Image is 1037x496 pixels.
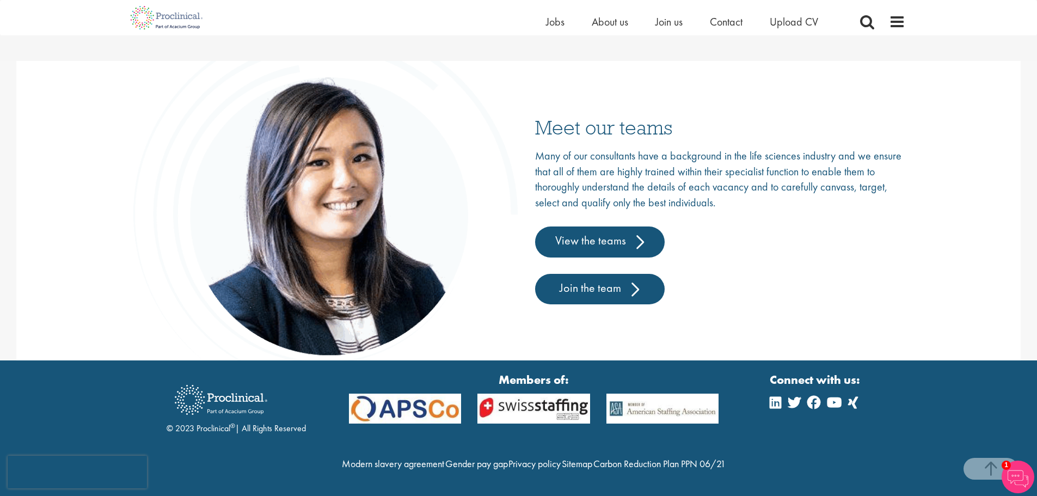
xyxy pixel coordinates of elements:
[598,394,727,424] img: APSCo
[710,15,743,29] a: Contact
[655,15,683,29] a: Join us
[230,421,235,430] sup: ®
[562,457,592,470] a: Sitemap
[8,456,147,488] iframe: reCAPTCHA
[349,371,719,388] strong: Members of:
[535,117,905,137] h3: Meet our teams
[1002,461,1011,470] span: 1
[535,148,905,304] div: Many of our consultants have a background in the life sciences industry and we ensure that all of...
[167,377,275,422] img: Proclinical Recruitment
[546,15,564,29] a: Jobs
[342,457,444,470] a: Modern slavery agreement
[1002,461,1034,493] img: Chatbot
[770,371,862,388] strong: Connect with us:
[341,394,470,424] img: APSCo
[508,457,561,470] a: Privacy policy
[445,457,508,470] a: Gender pay gap
[592,15,628,29] a: About us
[593,457,726,470] a: Carbon Reduction Plan PPN 06/21
[535,226,665,257] a: View the teams
[132,22,519,384] img: people
[469,394,598,424] img: APSCo
[167,377,306,435] div: © 2023 Proclinical | All Rights Reserved
[770,15,818,29] a: Upload CV
[535,274,665,304] a: Join the team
